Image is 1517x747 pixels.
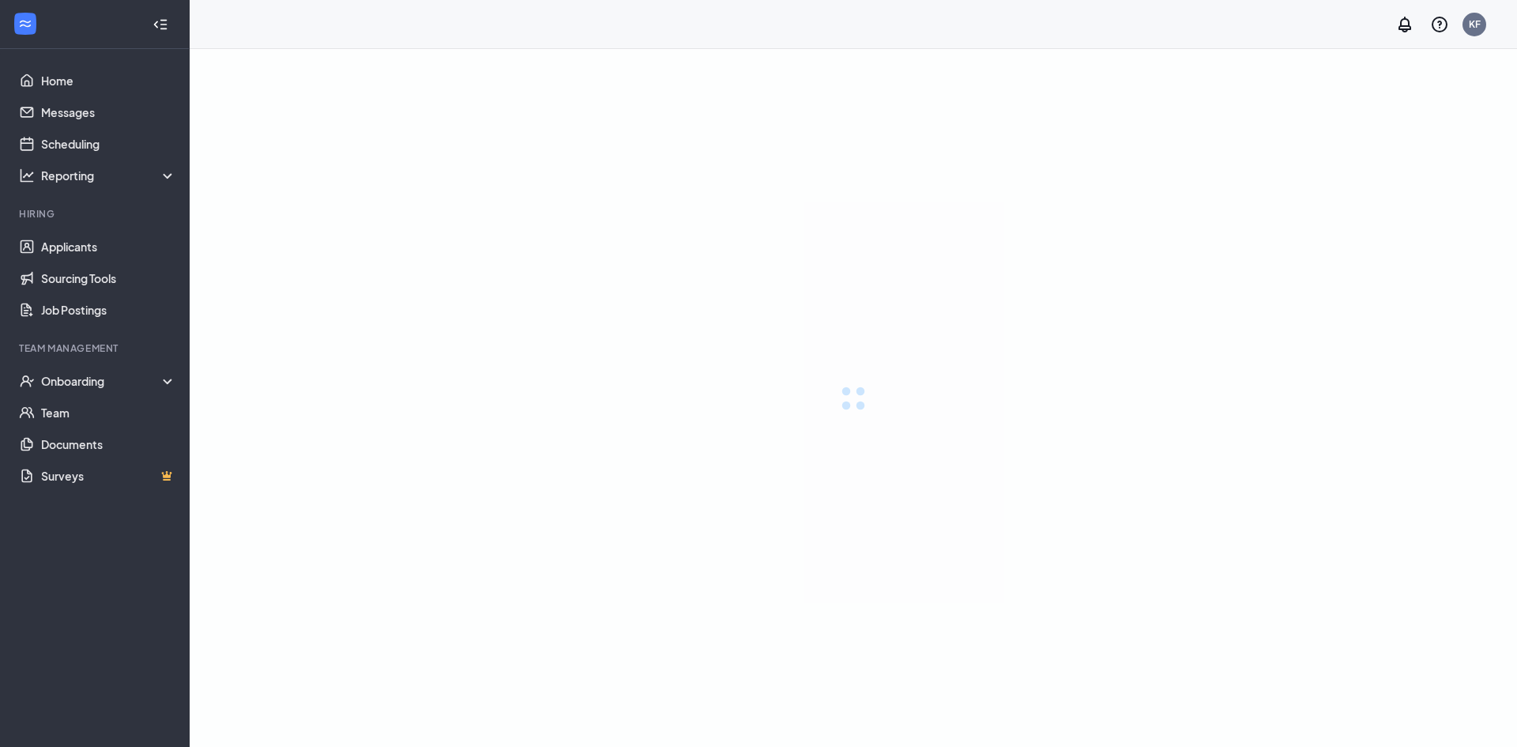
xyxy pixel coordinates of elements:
[41,373,177,389] div: Onboarding
[41,397,176,428] a: Team
[41,262,176,294] a: Sourcing Tools
[152,17,168,32] svg: Collapse
[1469,17,1481,31] div: KF
[17,16,33,32] svg: WorkstreamLogo
[41,96,176,128] a: Messages
[19,207,173,221] div: Hiring
[41,231,176,262] a: Applicants
[41,128,176,160] a: Scheduling
[41,168,177,183] div: Reporting
[41,460,176,492] a: SurveysCrown
[1395,15,1414,34] svg: Notifications
[41,428,176,460] a: Documents
[19,168,35,183] svg: Analysis
[41,65,176,96] a: Home
[1430,15,1449,34] svg: QuestionInfo
[19,373,35,389] svg: UserCheck
[41,294,176,326] a: Job Postings
[19,341,173,355] div: Team Management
